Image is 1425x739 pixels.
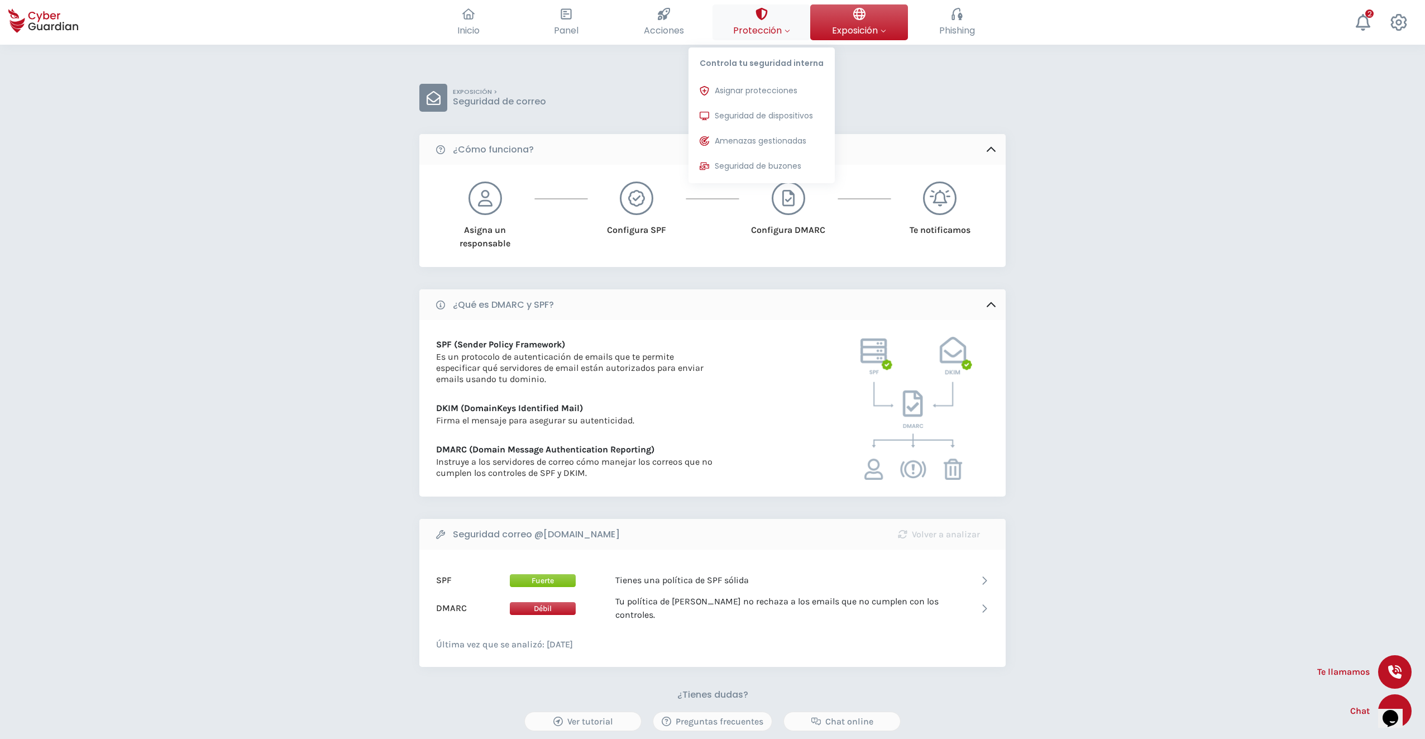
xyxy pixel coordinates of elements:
p: Controla tu seguridad interna [688,47,835,74]
div: Volver a analizar [888,528,989,541]
p: Es un protocolo de autenticación de emails que te permite especificar qué servidores de email est... [436,351,712,385]
h3: ¿Tienes dudas? [677,689,748,700]
p: Seguridad de correo [453,96,546,107]
span: Exposición [832,23,886,37]
div: Tu política de [PERSON_NAME] no rechaza a los emails que no cumplen con los controles. [615,595,980,622]
div: Preguntas frecuentes [662,715,763,728]
p: Instruye a los servidores de correo cómo manejar los correos que no cumplen los controles de SPF ... [436,456,712,479]
button: Ver tutorial [524,712,642,731]
span: Fuerte [509,574,576,588]
button: Preguntas frecuentes [653,712,772,731]
div: Asigna un responsable [439,215,531,250]
iframe: chat widget [1378,694,1414,728]
img: Email prtections [860,337,972,480]
button: Volver a analizar [880,525,997,544]
div: 2 [1365,9,1374,18]
b: SPF (Sender Policy Framework) [436,338,712,351]
div: Ver tutorial [533,715,633,728]
b: ¿Qué es DMARC y SPF? [453,298,554,312]
div: Te notificamos [894,215,986,237]
b: DKIM (DomainKeys Identified Mail) [436,402,712,415]
span: Phishing [939,23,975,37]
button: Inicio [419,4,517,40]
span: Acciones [644,23,684,37]
button: Seguridad de buzones [688,155,835,178]
p: EXPOSICIÓN > [453,88,546,96]
span: Seguridad de dispositivos [715,110,813,122]
b: ¿Cómo funciona? [453,143,534,156]
div: Configura DMARC [742,215,834,237]
button: Asignar protecciones [688,80,835,102]
button: ProtecciónControla tu seguridad internaAsignar proteccionesSeguridad de dispositivosAmenazas gest... [712,4,810,40]
div: Configura SPF [591,215,683,237]
span: Amenazas gestionadas [715,135,806,147]
p: SPF [436,575,509,586]
p: Firma el mensaje para asegurar su autenticidad. [436,415,712,426]
b: DMARC (Domain Message Authentication Reporting) [436,443,712,456]
button: Amenazas gestionadas [688,130,835,152]
b: Seguridad correo @[DOMAIN_NAME] [453,528,620,541]
p: DMARC [436,603,509,614]
button: Phishing [908,4,1006,40]
span: Seguridad de buzones [715,160,801,172]
span: Panel [554,23,578,37]
button: Exposición [810,4,908,40]
span: Inicio [457,23,480,37]
button: Seguridad de dispositivos [688,105,835,127]
button: Acciones [615,4,712,40]
span: Asignar protecciones [715,85,797,97]
button: Chat online [783,712,901,731]
p: Última vez que se analizó: [DATE] [436,639,989,650]
div: Chat online [792,715,892,728]
span: Débil [509,602,576,616]
div: Tienes una política de SPF sólida [615,574,980,587]
button: Panel [517,4,615,40]
span: Te llamamos [1317,665,1370,679]
span: Protección [733,23,790,37]
button: call us button [1378,655,1412,689]
span: Chat [1350,704,1370,718]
